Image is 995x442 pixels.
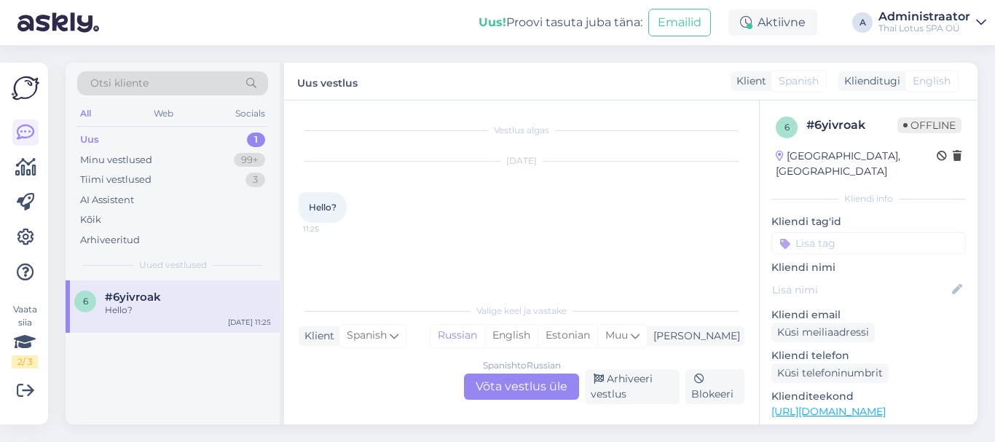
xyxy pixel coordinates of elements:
span: Spanish [779,74,819,89]
div: # 6yivroak [806,117,897,134]
div: Küsi meiliaadressi [771,323,875,342]
span: Otsi kliente [90,76,149,91]
p: Kliendi email [771,307,966,323]
a: [URL][DOMAIN_NAME] [771,405,886,418]
div: Spanish to Russian [483,359,561,372]
label: Uus vestlus [297,71,358,91]
div: Vestlus algas [299,124,744,137]
div: Administraator [878,11,970,23]
div: Valige keel ja vastake [299,304,744,317]
div: Arhiveeritud [80,233,140,248]
p: Kliendi telefon [771,348,966,363]
div: English [484,325,538,347]
span: #6yivroak [105,291,161,304]
div: [DATE] 11:25 [228,317,271,328]
span: Offline [897,117,961,133]
p: Vaata edasi ... [771,424,966,437]
div: 99+ [234,153,265,167]
span: 11:25 [303,224,358,234]
div: Socials [232,104,268,123]
div: All [77,104,94,123]
input: Lisa nimi [772,282,949,298]
div: Web [151,104,176,123]
button: Emailid [648,9,711,36]
span: Muu [605,328,628,342]
p: Kliendi nimi [771,260,966,275]
div: Aktiivne [728,9,817,36]
div: Kõik [80,213,101,227]
div: Proovi tasuta juba täna: [479,14,642,31]
div: Võta vestlus üle [464,374,579,400]
span: Spanish [347,328,387,344]
div: Russian [430,325,484,347]
div: [PERSON_NAME] [648,328,740,344]
div: Kliendi info [771,192,966,205]
img: Askly Logo [12,74,39,102]
div: Thai Lotus SPA OÜ [878,23,970,34]
div: [DATE] [299,154,744,167]
input: Lisa tag [771,232,966,254]
div: [GEOGRAPHIC_DATA], [GEOGRAPHIC_DATA] [776,149,937,179]
div: 1 [247,133,265,147]
div: Klient [299,328,334,344]
div: Minu vestlused [80,153,152,167]
div: AI Assistent [80,193,134,208]
div: Vaata siia [12,303,38,368]
div: Küsi telefoninumbrit [771,363,889,383]
div: Klient [731,74,766,89]
p: Klienditeekond [771,389,966,404]
div: Blokeeri [685,369,744,404]
div: Uus [80,133,99,147]
div: 2 / 3 [12,355,38,368]
span: 6 [83,296,88,307]
div: Klienditugi [838,74,900,89]
div: Estonian [538,325,597,347]
span: Hello? [309,202,337,213]
span: 6 [784,122,790,133]
div: 3 [245,173,265,187]
span: English [913,74,951,89]
div: Arhiveeri vestlus [585,369,680,404]
a: AdministraatorThai Lotus SPA OÜ [878,11,986,34]
div: Hello? [105,304,271,317]
p: Kliendi tag'id [771,214,966,229]
span: Uued vestlused [139,259,207,272]
div: A [852,12,873,33]
div: Tiimi vestlused [80,173,152,187]
b: Uus! [479,15,506,29]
